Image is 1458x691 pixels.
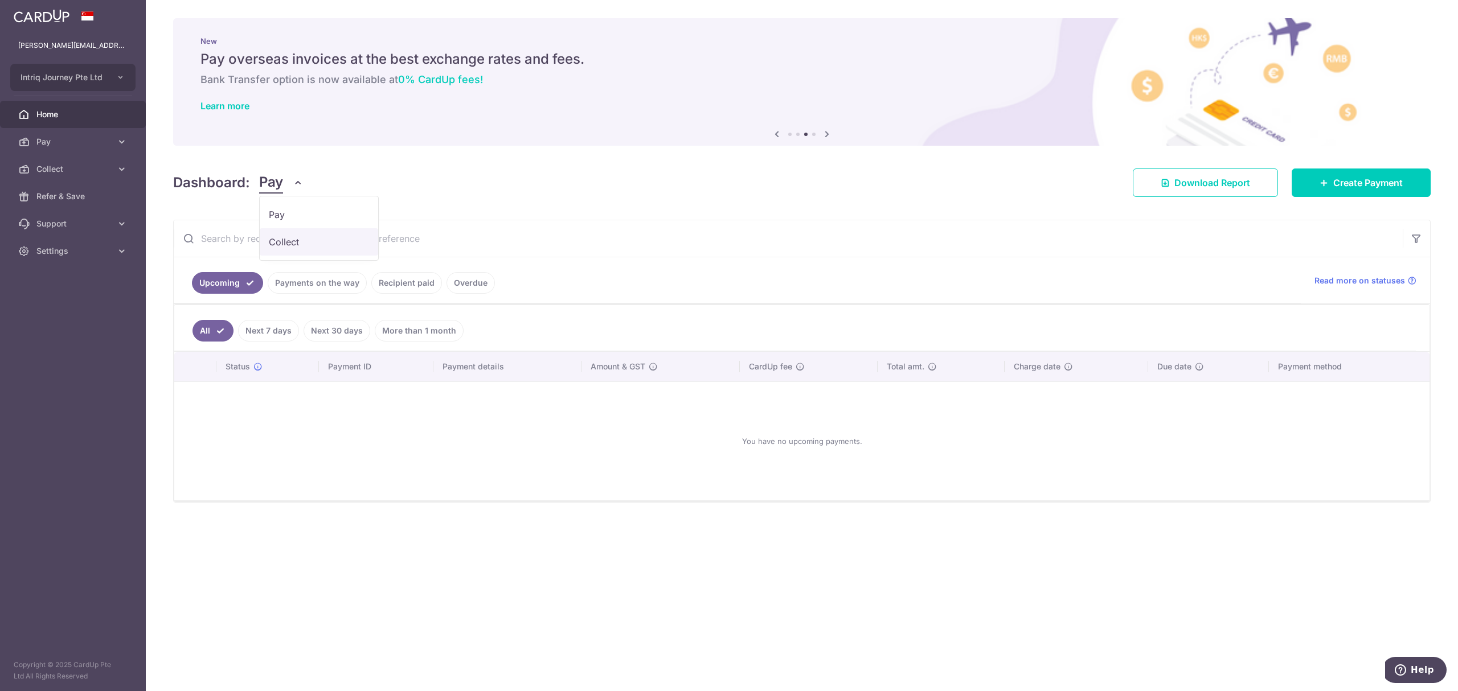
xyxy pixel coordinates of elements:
button: Pay [259,172,303,194]
a: Next 30 days [304,320,370,342]
p: [PERSON_NAME][EMAIL_ADDRESS][DOMAIN_NAME] [18,40,128,51]
img: CardUp [14,9,69,23]
span: Charge date [1014,361,1060,372]
a: Download Report [1133,168,1278,197]
a: All [193,320,234,342]
th: Payment ID [319,352,433,381]
h6: Bank Transfer option is now available at [200,73,1403,87]
span: CardUp fee [749,361,792,372]
span: Status [226,361,250,372]
span: Due date [1157,361,1191,372]
h4: Dashboard: [173,172,250,193]
a: Upcoming [192,272,263,294]
span: Intriq Journey Pte Ltd [21,72,105,83]
span: 0% CardUp fees! [398,73,483,85]
span: Amount & GST [591,361,645,372]
th: Payment details [433,352,581,381]
a: Read more on statuses [1314,275,1416,286]
span: Home [36,109,112,120]
a: More than 1 month [375,320,464,342]
a: Payments on the way [268,272,367,294]
a: Next 7 days [238,320,299,342]
span: Support [36,218,112,229]
span: Create Payment [1333,176,1403,190]
span: Pay [259,172,283,194]
a: Recipient paid [371,272,442,294]
span: Read more on statuses [1314,275,1405,286]
span: Pay [269,208,369,221]
div: You have no upcoming payments. [188,391,1416,491]
a: Overdue [447,272,495,294]
span: Collect [36,163,112,175]
iframe: Opens a widget where you can find more information [1385,657,1447,685]
img: International Invoice Banner [173,18,1431,146]
input: Search by recipient name, payment id or reference [174,220,1403,257]
a: Collect [260,228,378,256]
th: Payment method [1269,352,1430,381]
button: Intriq Journey Pte Ltd [10,64,136,91]
span: Pay [36,136,112,147]
a: Pay [260,201,378,228]
span: Refer & Save [36,191,112,202]
p: New [200,36,1403,46]
a: Learn more [200,100,249,112]
span: Settings [36,245,112,257]
ul: Pay [259,196,379,261]
span: Total amt. [887,361,924,372]
span: Download Report [1174,176,1250,190]
h5: Pay overseas invoices at the best exchange rates and fees. [200,50,1403,68]
a: Create Payment [1292,168,1431,197]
